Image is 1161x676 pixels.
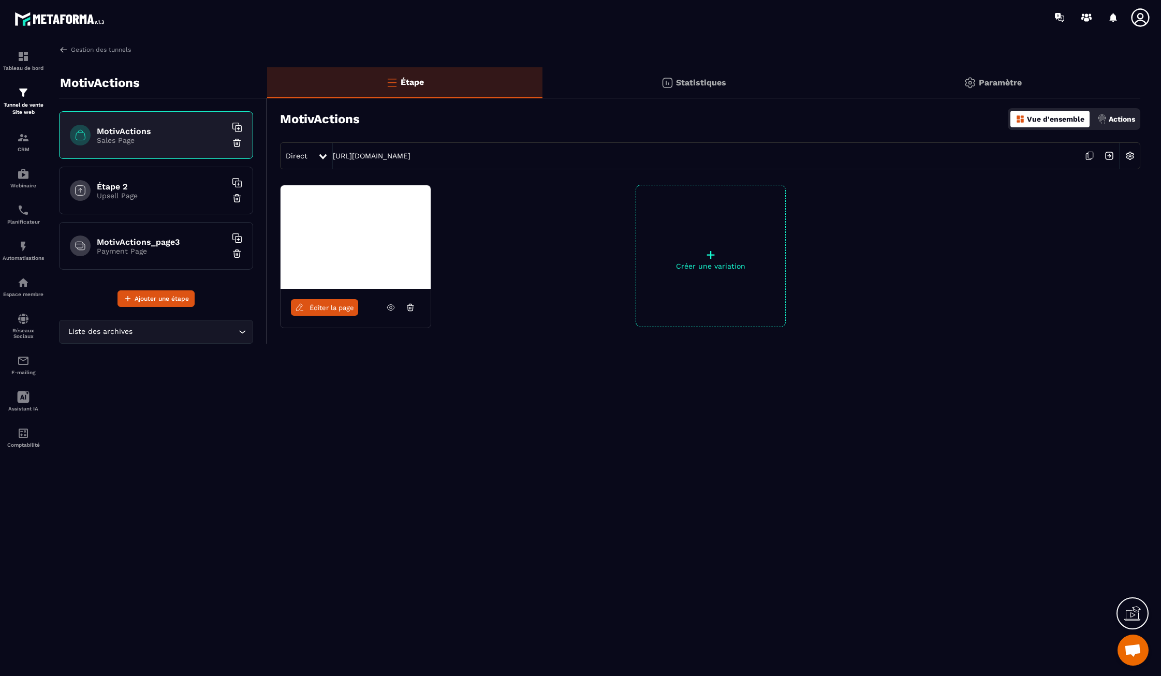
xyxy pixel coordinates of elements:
p: E-mailing [3,370,44,375]
img: formation [17,131,30,144]
img: bars-o.4a397970.svg [386,76,398,89]
img: setting-gr.5f69749f.svg [964,77,976,89]
img: social-network [17,313,30,325]
a: automationsautomationsAutomatisations [3,232,44,269]
a: schedulerschedulerPlanificateur [3,196,44,232]
p: Étape [401,77,424,87]
h6: MotivActions [97,126,226,136]
p: CRM [3,146,44,152]
img: email [17,355,30,367]
input: Search for option [135,326,236,337]
img: formation [17,86,30,99]
img: automations [17,276,30,289]
h6: Étape 2 [97,182,226,192]
p: Upsell Page [97,192,226,200]
p: Webinaire [3,183,44,188]
span: Éditer la page [310,304,354,312]
a: formationformationTableau de bord [3,42,44,79]
p: Espace membre [3,291,44,297]
img: arrow-next.bcc2205e.svg [1099,146,1119,166]
a: formationformationCRM [3,124,44,160]
p: MotivActions [60,72,140,93]
button: Ajouter une étape [117,290,195,307]
a: emailemailE-mailing [3,347,44,383]
p: Payment Page [97,247,226,255]
div: Ouvrir le chat [1118,635,1149,666]
p: Sales Page [97,136,226,144]
a: Assistant IA [3,383,44,419]
p: Assistant IA [3,406,44,412]
p: Tunnel de vente Site web [3,101,44,116]
p: Planificateur [3,219,44,225]
img: stats.20deebd0.svg [661,77,673,89]
p: Statistiques [676,78,726,87]
img: formation [17,50,30,63]
img: automations [17,168,30,180]
img: trash [232,138,242,148]
img: logo [14,9,108,28]
img: setting-w.858f3a88.svg [1120,146,1140,166]
img: automations [17,240,30,253]
a: [URL][DOMAIN_NAME] [333,152,410,160]
p: Comptabilité [3,442,44,448]
p: Actions [1109,115,1135,123]
p: Paramètre [979,78,1022,87]
p: Automatisations [3,255,44,261]
a: formationformationTunnel de vente Site web [3,79,44,124]
a: social-networksocial-networkRéseaux Sociaux [3,305,44,347]
div: Search for option [59,320,253,344]
img: actions.d6e523a2.png [1097,114,1107,124]
p: + [636,247,785,262]
a: automationsautomationsWebinaire [3,160,44,196]
img: trash [232,248,242,259]
a: accountantaccountantComptabilité [3,419,44,455]
span: Direct [286,152,307,160]
a: Éditer la page [291,299,358,316]
img: accountant [17,427,30,439]
img: trash [232,193,242,203]
p: Vue d'ensemble [1027,115,1084,123]
a: Gestion des tunnels [59,45,131,54]
p: Tableau de bord [3,65,44,71]
img: scheduler [17,204,30,216]
p: Créer une variation [636,262,785,270]
span: Ajouter une étape [135,293,189,304]
h3: MotivActions [280,112,360,126]
img: image [281,185,313,195]
p: Réseaux Sociaux [3,328,44,339]
h6: MotivActions_page3 [97,237,226,247]
img: dashboard-orange.40269519.svg [1016,114,1025,124]
img: arrow [59,45,68,54]
a: automationsautomationsEspace membre [3,269,44,305]
span: Liste des archives [66,326,135,337]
